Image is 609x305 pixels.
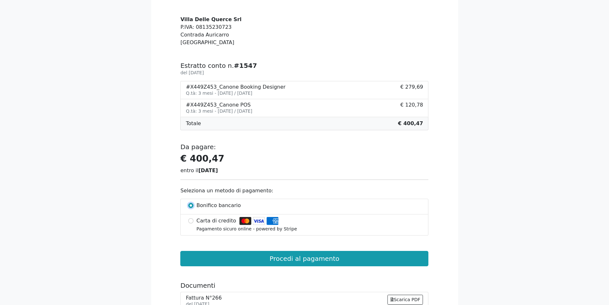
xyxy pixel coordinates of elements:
[180,16,241,22] strong: Villa Delle Querce Srl
[398,120,423,126] b: € 400,47
[180,16,428,46] address: P.IVA: 08135230723 Contrada Auricarro [GEOGRAPHIC_DATA]
[400,84,423,96] span: € 279,69
[186,84,285,90] div: #X449Z453_Canone Booking Designer
[186,120,201,127] span: Totale
[180,282,428,289] h5: Documenti
[180,62,428,69] h5: Estratto conto n.
[180,251,428,266] button: Procedi al pagamento
[197,202,241,209] span: Bonifico bancario
[186,102,252,108] div: #X449Z453_Canone POS
[180,70,204,75] small: del [DATE]
[180,167,428,174] div: entro il
[186,108,252,114] small: Q.tà: 3 mesi - [DATE] / [DATE]
[186,295,222,301] div: Fattura N°266
[186,91,252,96] small: Q.tà: 3 mesi - [DATE] / [DATE]
[180,143,428,151] h5: Da pagare:
[197,217,236,225] span: Carta di credito
[400,102,423,114] span: € 120,78
[180,188,428,194] h6: Seleziona un metodo di pagamento:
[199,167,218,173] strong: [DATE]
[387,295,423,305] a: Scarica PDF
[197,226,297,231] small: Pagamento sicuro online - powered by Stripe
[180,153,224,164] strong: € 400,47
[234,62,257,69] b: #1547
